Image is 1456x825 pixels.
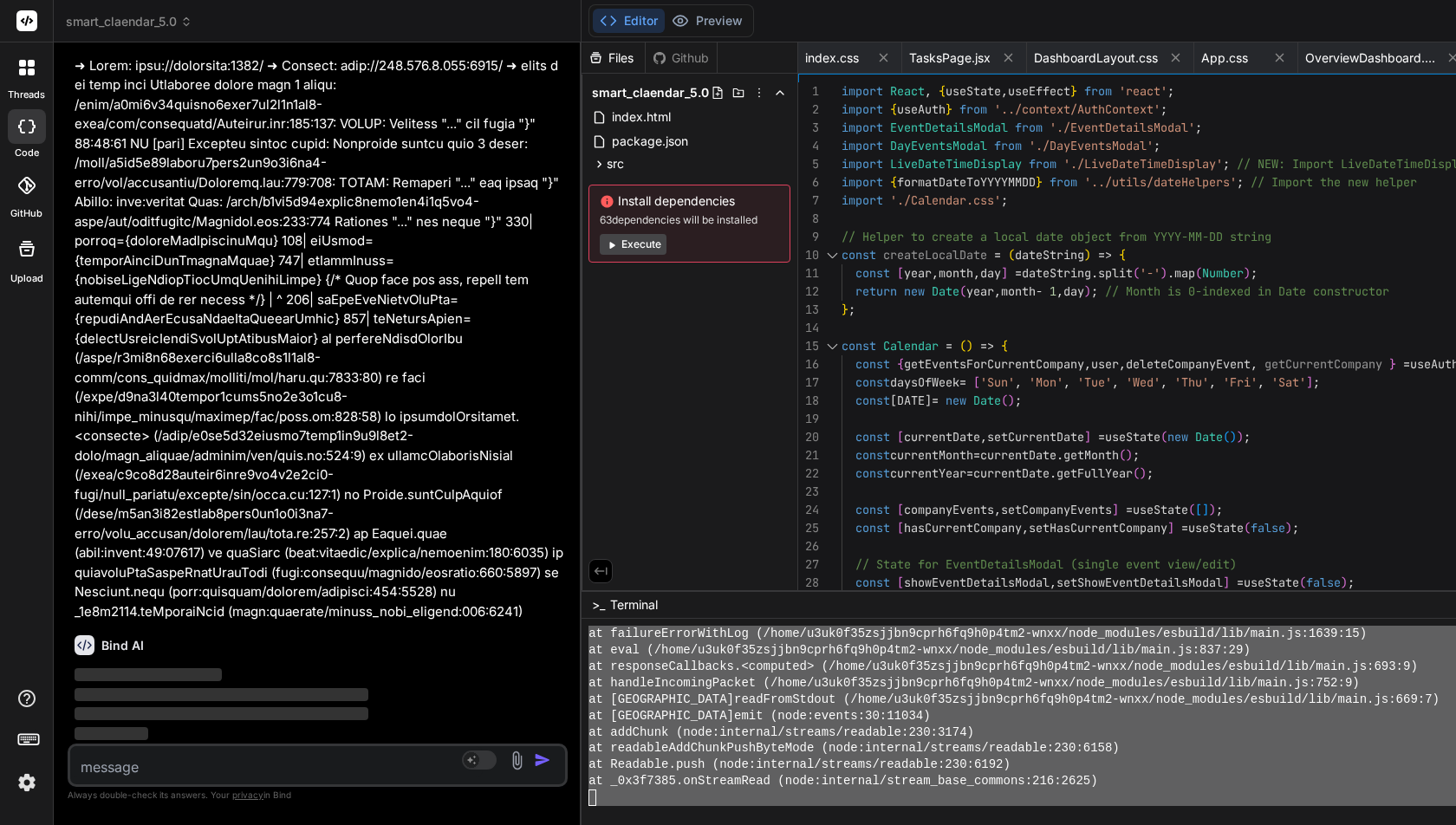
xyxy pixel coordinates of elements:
[842,120,883,135] span: import
[798,283,819,301] div: 12
[588,708,930,724] span: at [GEOGRAPHIC_DATA]emit (node:events:30:11034)
[1098,265,1133,281] span: split
[1223,374,1258,390] span: 'Fri'
[1167,520,1174,536] span: ]
[973,465,1050,481] span: currentDate
[798,574,819,592] div: 28
[980,265,1001,281] span: day
[897,429,904,445] span: [
[588,692,1440,708] span: at [GEOGRAPHIC_DATA]readFromStdout (/home/u3uk0f35zsjjbn9cprh6fq9h0p4tm2-wnxx/node_modules/esbuil...
[842,338,876,354] span: const
[904,502,994,517] span: companyEvents
[1133,502,1188,517] span: useState
[890,465,966,481] span: currentYear
[75,727,148,740] span: ‌
[883,247,987,263] span: createLocalDate
[980,447,1056,463] span: currentDate
[1188,502,1195,517] span: (
[1015,120,1043,135] span: from
[798,101,819,119] div: 2
[1119,247,1126,263] span: {
[1167,83,1174,99] span: ;
[821,246,843,264] div: Click to collapse the range.
[897,502,904,517] span: [
[855,374,890,390] span: const
[1001,393,1008,408] span: (
[798,446,819,464] div: 21
[1070,83,1077,99] span: }
[1264,356,1382,372] span: getCurrentCompany
[1223,575,1230,590] span: ]
[842,247,876,263] span: const
[925,83,932,99] span: ,
[1403,356,1410,372] span: =
[1140,265,1160,281] span: '-'
[855,356,890,372] span: const
[1237,575,1244,590] span: =
[1036,174,1043,190] span: }
[1216,502,1223,517] span: ;
[1015,374,1022,390] span: ,
[1341,575,1348,590] span: )
[855,447,890,463] span: const
[592,84,709,101] span: smart_claendar_5.0
[1133,465,1140,481] span: (
[994,283,1001,299] span: ,
[855,520,890,536] span: const
[10,271,43,286] label: Upload
[1001,192,1008,208] span: ;
[842,229,1188,244] span: // Helper to create a local date object from YYYY-
[855,265,890,281] span: const
[973,447,980,463] span: =
[610,131,690,152] span: package.json
[75,668,222,681] span: ‌
[798,337,819,355] div: 15
[1126,374,1160,390] span: 'Wed'
[1389,356,1396,372] span: }
[1305,49,1435,67] span: OverviewDashboard.jsx
[904,520,1022,536] span: hasCurrentCompany
[1001,83,1008,99] span: ,
[1050,465,1056,481] span: .
[1174,374,1209,390] span: 'Thu'
[68,787,568,803] p: Always double-check its answers. Your in Bind
[588,724,974,741] span: at addChunk (node:internal/streams/readable:230:3174)
[1237,429,1244,445] span: )
[1251,520,1285,536] span: false
[890,120,1008,135] span: EventDetailsModal
[1202,502,1209,517] span: ]
[1244,265,1251,281] span: )
[848,302,855,317] span: ;
[890,156,1022,172] span: LiveDateTimeDisplay
[842,156,883,172] span: import
[1056,447,1063,463] span: .
[1160,374,1167,390] span: ,
[1001,283,1036,299] span: month
[1091,265,1098,281] span: .
[855,556,1202,572] span: // State for EventDetailsModal (single event view/
[1105,283,1389,299] span: // Month is 0-indexed in Date constructor
[75,688,368,701] span: ‌
[904,429,980,445] span: currentDate
[1167,429,1188,445] span: new
[904,575,1050,590] span: showEventDetailsModal
[1008,83,1070,99] span: useEffect
[665,9,750,33] button: Preview
[1063,283,1084,299] span: day
[1091,283,1098,299] span: ;
[890,393,932,408] span: [DATE]
[1119,83,1167,99] span: 'react'
[600,192,779,210] span: Install dependencies
[932,283,959,299] span: Date
[1022,265,1091,281] span: dateString
[890,192,1001,208] span: './Calendar.css'
[646,49,717,67] div: Github
[1223,156,1230,172] span: ;
[1022,520,1029,536] span: ,
[1223,429,1230,445] span: (
[1147,465,1154,481] span: ;
[897,174,1036,190] span: formatDateToYYYYMMDD
[1154,138,1160,153] span: ;
[1348,575,1355,590] span: ;
[1001,502,1112,517] span: setCompanyEvents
